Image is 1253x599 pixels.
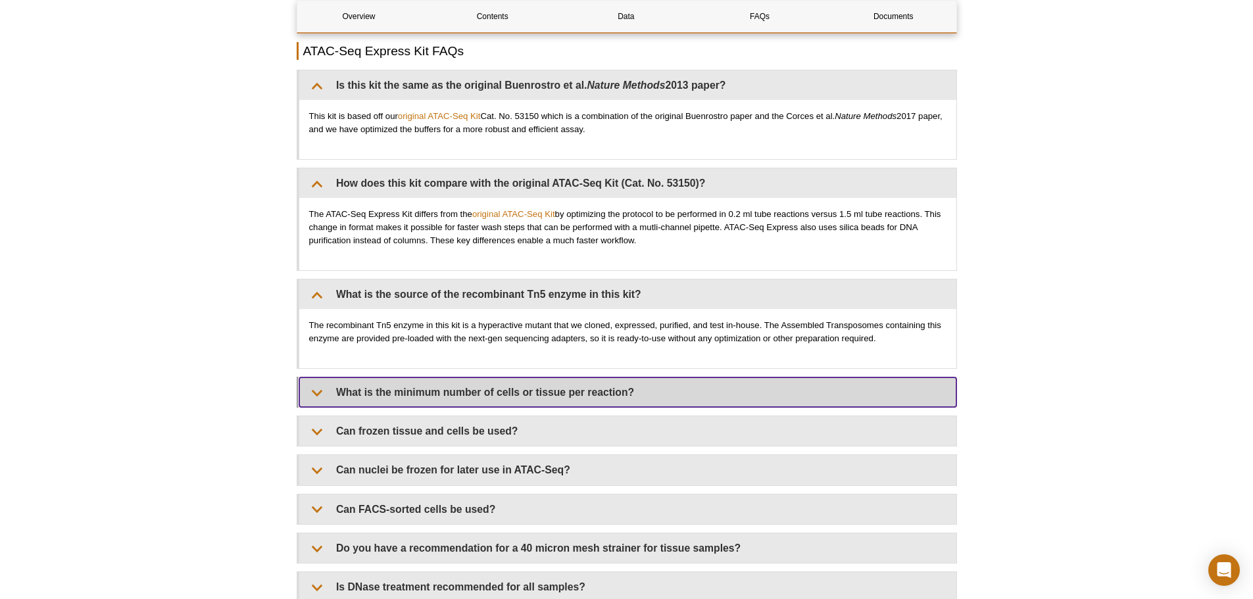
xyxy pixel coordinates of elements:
a: original ATAC-Seq Kit [472,209,555,219]
a: Data [564,1,688,32]
summary: Can frozen tissue and cells be used? [299,416,956,446]
a: original ATAC-Seq Kit [398,111,481,121]
em: Nature Methods [835,111,897,121]
summary: What is the minimum number of cells or tissue per reaction? [299,377,956,407]
summary: Can nuclei be frozen for later use in ATAC-Seq? [299,455,956,485]
div: Open Intercom Messenger [1208,554,1240,586]
summary: What is the source of the recombinant Tn5 enzyme in this kit? [299,279,956,309]
em: Nature Methods [587,80,665,91]
summary: Is this kit the same as the original Buenrostro et al.Nature Methods2013 paper? [299,70,956,100]
summary: How does this kit compare with the original ATAC-Seq Kit (Cat. No. 53150)? [299,168,956,198]
h2: ATAC-Seq Express Kit FAQs [297,42,957,60]
a: Contents [431,1,554,32]
a: Overview [297,1,421,32]
a: Documents [831,1,955,32]
summary: Can FACS-sorted cells be used? [299,494,956,524]
p: The ATAC-Seq Express Kit differs from the by optimizing the protocol to be performed in 0.2 ml tu... [309,208,946,247]
p: This kit is based off our Cat. No. 53150 which is a combination of the original Buenrostro paper ... [309,110,946,136]
a: FAQs [698,1,822,32]
summary: Do you have a recommendation for a 40 micron mesh strainer for tissue samples? [299,533,956,563]
p: The recombinant Tn5 enzyme in this kit is a hyperactive mutant that we cloned, expressed, purifie... [309,319,946,345]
